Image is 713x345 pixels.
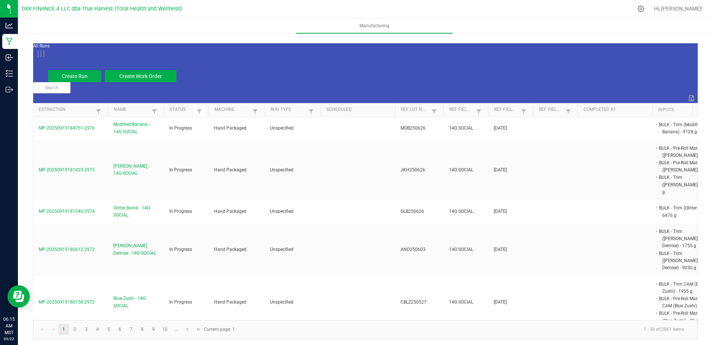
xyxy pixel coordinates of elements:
button: Export to Excel [687,93,698,103]
kendo-pager: Current page: 1 [33,320,698,339]
span: [DATE] [494,125,507,131]
span: [DATE] [494,209,507,214]
a: Page 3 [81,324,92,335]
span: MP-20250919181040-2974 [39,209,95,214]
a: Filter [249,105,261,118]
span: 14G SOCIAL [449,167,473,172]
span: Create Run [62,73,88,79]
span: MP-20250919181423-2975 [39,167,95,172]
a: ExtractionSortable [39,107,92,113]
a: Manufacturing [296,18,452,34]
a: Page 7 [126,324,136,335]
inline-svg: Outbound [6,86,13,93]
inline-svg: Inbound [6,54,13,61]
span: [PERSON_NAME] Demise - 14G SOCIAL [113,242,158,257]
a: Filter [428,105,440,118]
a: Go to the previous page [47,324,58,335]
inline-svg: Manufacturing [6,38,13,45]
span: In Progress [169,125,192,131]
a: Page 6 [114,324,125,335]
p: 09/22 [3,336,15,342]
a: Filter [305,105,317,118]
a: Completed AtSortable [584,107,649,113]
span: GLB250626 [401,209,424,214]
span: MP-20250919180612-2973 [39,247,95,252]
a: Filter [148,105,161,118]
a: MachineSortable [214,107,249,113]
span: In Progress [169,299,192,305]
a: Ref Field 2Sortable [494,107,517,113]
button: Create Run [48,70,101,82]
span: Unspecified [270,247,293,252]
span: Manufacturing [296,22,452,29]
span: [PERSON_NAME] - 14G SOCIAL [113,163,158,177]
a: Page 4 [92,324,103,335]
span: Unspecified [270,209,293,214]
span: [DATE] [494,167,507,172]
span: Unspecified [270,167,293,172]
iframe: Resource center [7,285,30,308]
span: Go to the first page [39,326,45,332]
span: Go to the previous page [50,326,56,332]
inline-svg: Inventory [6,70,13,77]
a: Page 1 [58,324,69,335]
input: Search [33,82,70,93]
a: ScheduledSortable [326,107,392,113]
a: Filter [92,105,105,118]
span: In Progress [169,209,192,214]
a: Ref Field 3Sortable [539,107,562,113]
span: Create Work Order [119,73,162,79]
a: Page 10 [160,324,170,335]
span: Unspecified [270,299,293,305]
a: Page 2 [69,324,80,335]
span: Unspecified [270,125,293,131]
button: Create Work Order [105,70,176,82]
span: Hand Packaged [214,247,246,252]
span: Modified Banana - 14G SOCIAL [113,121,158,135]
span: MP-20250919184751-2976 [39,125,95,131]
a: Filter [193,105,205,118]
span: CBLZ250527 [401,299,427,305]
a: Page 11 [171,324,182,335]
span: MOB250626 [401,125,425,131]
a: NameSortable [114,107,148,113]
span: [DATE] [494,299,507,305]
span: Go to the next page [185,326,191,332]
span: Hi, [PERSON_NAME]! [654,6,703,12]
a: Go to the first page [37,324,47,335]
span: [DATE] [494,247,507,252]
span: Glitter Bomb - 14G SOCIAL [113,205,158,219]
span: 14G SOCIAL [449,247,473,252]
span: In Progress [169,167,192,172]
span: In Progress [169,247,192,252]
span: Blue Zushi - 14G SOCIAL [113,295,158,309]
span: 14G SOCIAL [449,125,473,131]
a: Filter [562,105,575,118]
span: 14G SOCIAL [449,299,473,305]
div: Manage settings [636,5,646,12]
span: Hand Packaged [214,209,246,214]
a: Filter [473,105,485,118]
a: Ref Lot NumberSortable [401,107,428,113]
a: Filter [518,105,530,118]
span: JKH250626 [401,167,425,172]
span: AND250603 [401,247,425,252]
span: DXR FINANCE 4 LLC dba True Harvest (Total Health and Wellness) [22,6,182,12]
a: Go to the last page [193,324,204,335]
inline-svg: Analytics [6,22,13,29]
p: 06:15 AM MST [3,316,15,336]
span: Hand Packaged [214,167,246,172]
a: Go to the next page [182,324,193,335]
span: MP-20250919180158-2972 [39,299,95,305]
span: Hand Packaged [214,299,246,305]
span: Hand Packaged [214,125,246,131]
kendo-pager-info: 1 - 30 of 2861 items [239,323,690,336]
a: Run TypeSortable [270,107,305,113]
a: Page 5 [103,324,114,335]
div: All Runs [33,43,698,82]
a: Ref Field 1Sortable [449,107,472,113]
a: Page 8 [137,324,148,335]
a: Page 9 [148,324,159,335]
span: Go to the last page [196,326,202,332]
span: 14G SOCIAL [449,209,473,214]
